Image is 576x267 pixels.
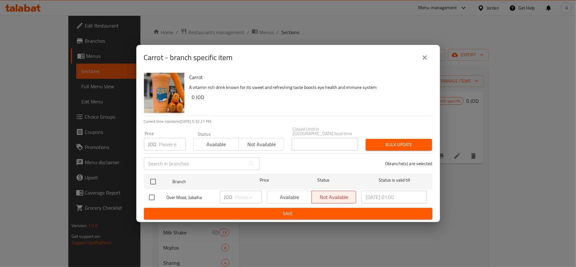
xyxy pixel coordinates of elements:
p: JOD [148,140,157,148]
button: close [417,50,432,65]
h6: Carrot [189,73,427,82]
button: Not available [238,138,284,151]
button: Bulk update [366,139,432,151]
p: JOD [224,193,232,201]
h2: Carrot - branch specific item [144,53,233,63]
button: Available [193,138,239,151]
p: A vitamin rich drink known for its sweet and refreshing taste boosts eye health and immune system [189,84,427,91]
span: Not available [241,140,282,149]
input: Search in branches [144,157,245,170]
input: Please enter price [235,191,262,203]
span: Bulk update [371,141,427,149]
span: Price [243,176,285,184]
span: Status [290,176,356,184]
img: Carrot [144,73,184,113]
span: Save [149,210,427,218]
button: Save [144,208,432,220]
span: Branch [172,178,238,186]
span: Over Mooz, Jubaiha [167,194,215,202]
h6: 0 JOD [192,93,427,102]
p: 0 branche(s) are selected [385,160,432,167]
span: Available [196,140,236,149]
p: Current time in Jordan is [DATE] 5:32:21 PM [144,119,432,124]
input: Please enter price [159,138,186,151]
span: Status is valid till [361,176,427,184]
